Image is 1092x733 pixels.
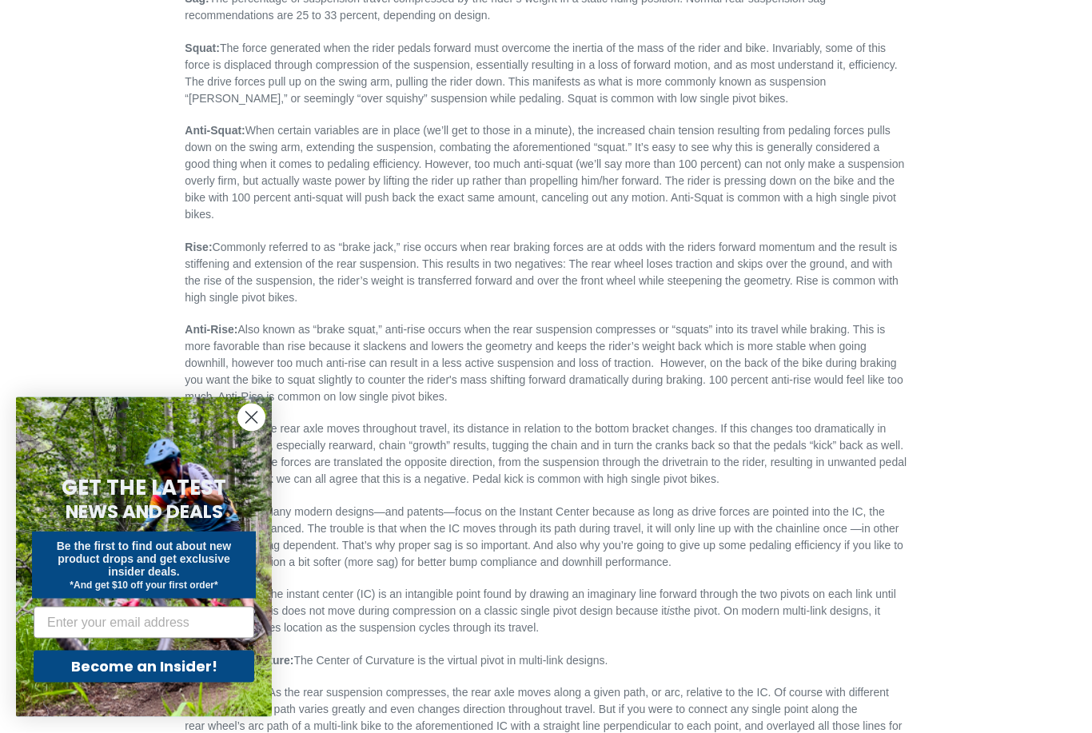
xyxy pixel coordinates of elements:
p: Many modern designs—and patents—focus on the Instant Center because as long as drive forces are p... [185,504,907,572]
p: Also known as “brake squat,” anti-rise occurs when the rear suspension compresses or “squats” int... [185,322,907,406]
button: Close dialog [237,404,265,432]
p: The Center of Curvature is the virtual pivot in multi-link designs. [185,653,907,670]
span: NEWS AND DEALS [66,499,223,524]
button: Become an Insider! [34,651,254,683]
strong: Anti-Squat: [185,125,245,137]
strong: Rise: [185,241,212,254]
strong: Squat: [185,42,220,55]
strong: Anti-Rise: [185,324,237,337]
span: Be the first to find out about new product drops and get exclusive insider deals. [57,540,232,578]
p: When certain variables are in place (we’ll get to those in a minute), the increased chain tension... [185,123,907,224]
p: Commonly referred to as “brake jack,” rise occurs when rear braking forces are at odds with the r... [185,240,907,307]
input: Enter your email address [34,607,254,639]
p: The force generated when the rider pedals forward must overcome the inertia of the mass of the ri... [185,41,907,108]
span: GET THE LATEST [62,473,226,502]
p: The instant center (IC) is an intangible point found by drawing an imaginary line forward through... [185,587,907,637]
em: is [667,605,675,618]
p: As the rear axle moves throughout travel, its distance in relation to the bottom bracket changes.... [185,421,907,488]
span: *And get $10 off your first order* [70,580,217,591]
